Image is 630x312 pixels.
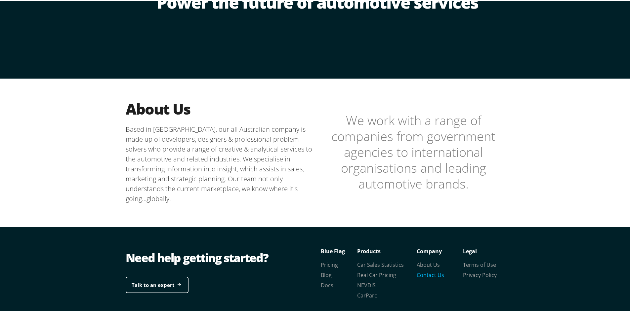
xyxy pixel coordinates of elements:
a: Pricing [321,260,338,267]
div: Need help getting started? [126,248,317,265]
a: CarParc [357,291,377,298]
p: Blue Flag [321,245,357,255]
a: Privacy Policy [463,270,497,277]
a: Terms of Use [463,260,496,267]
p: Company [417,245,463,255]
a: Talk to an expert [126,275,189,292]
a: Real Car Pricing [357,270,396,277]
a: Blog [321,270,332,277]
h2: About Us [126,98,317,117]
a: Contact Us [417,270,444,277]
a: About Us [417,260,440,267]
a: Docs [321,280,333,288]
p: Legal [463,245,509,255]
a: Car Sales Statistics [357,260,404,267]
a: NEVDIS [357,280,376,288]
blockquote: We work with a range of companies from government agencies to international organisations and lea... [317,111,509,190]
p: Products [357,245,417,255]
p: Based in [GEOGRAPHIC_DATA], our all Australian company is made up of developers, designers & prof... [126,123,317,202]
